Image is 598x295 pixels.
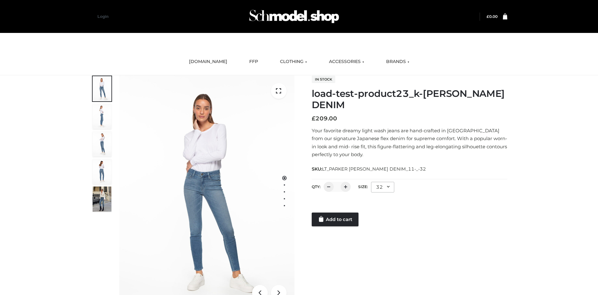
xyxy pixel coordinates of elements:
[312,76,335,83] span: In stock
[312,184,321,189] label: QTY:
[312,127,507,159] p: Your favorite dreamy light wash jeans are hand-crafted in [GEOGRAPHIC_DATA] from our signature Ja...
[381,55,414,69] a: BRANDS
[312,88,507,111] h1: load-test-product23_k-[PERSON_NAME] DENIM
[98,14,109,19] a: Login
[487,14,489,19] span: £
[247,4,341,29] img: Schmodel Admin 964
[312,115,315,122] span: £
[312,213,358,226] a: Add to cart
[93,104,111,129] img: 2001KLX-Ava-skinny-cove-4-scaled_4636a833-082b-4702-abec-fd5bf279c4fc.jpg
[93,187,111,212] img: Bowery-Skinny_Cove-1.jpg
[487,14,498,19] a: £0.00
[93,131,111,156] img: 2001KLX-Ava-skinny-cove-3-scaled_eb6bf915-b6b9-448f-8c6c-8cabb27fd4b2.jpg
[93,159,111,184] img: 2001KLX-Ava-skinny-cove-2-scaled_32c0e67e-5e94-449c-a916-4c02a8c03427.jpg
[322,166,426,172] span: LT_PARKER [PERSON_NAME] DENIM_11-_-32
[245,55,263,69] a: FFP
[371,182,394,192] div: 32
[275,55,312,69] a: CLOTHING
[324,55,369,69] a: ACCESSORIES
[358,184,368,189] label: Size:
[487,14,498,19] bdi: 0.00
[184,55,232,69] a: [DOMAIN_NAME]
[312,165,427,173] span: SKU:
[93,76,111,101] img: 2001KLX-Ava-skinny-cove-1-scaled_9b141654-9513-48e5-b76c-3dc7db129200.jpg
[312,115,337,122] bdi: 209.00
